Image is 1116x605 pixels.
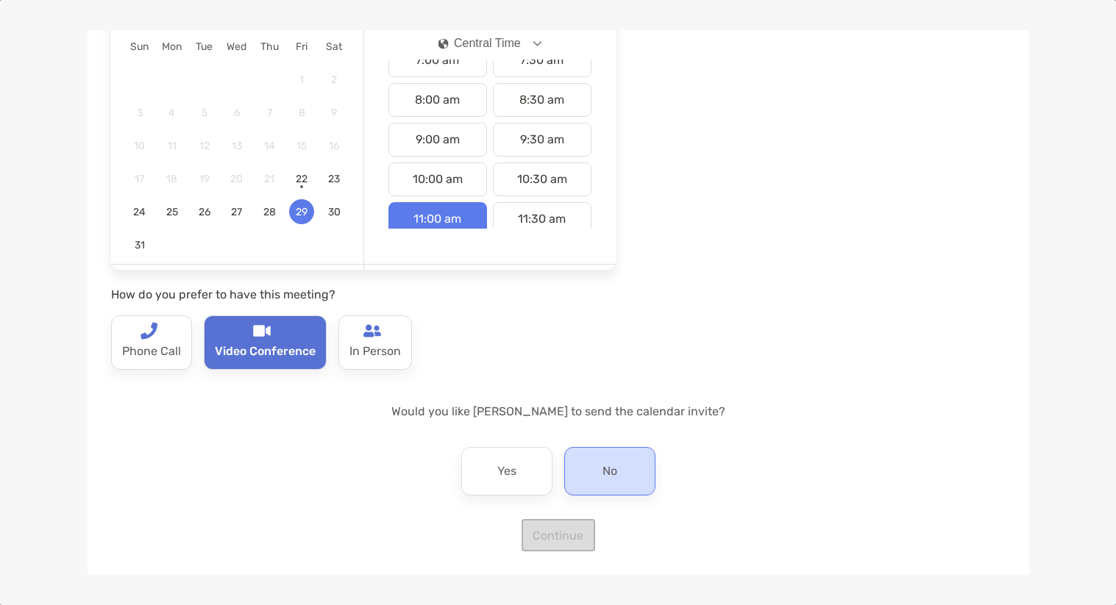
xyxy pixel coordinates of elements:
span: 10 [127,140,152,152]
div: Sat [318,40,350,53]
span: 3 [127,107,152,119]
span: 21 [257,173,282,185]
div: Sun [124,40,156,53]
div: 8:00 am [388,83,487,117]
span: 28 [257,206,282,218]
span: 9 [321,107,346,119]
span: 7 [257,107,282,119]
p: How do you prefer to have this meeting? [111,285,616,304]
div: 11:30 am [493,202,591,236]
div: 9:30 am [493,123,591,157]
span: 16 [321,140,346,152]
span: 20 [224,173,249,185]
div: Tue [188,40,221,53]
span: 30 [321,206,346,218]
button: iconCentral Time [425,26,554,60]
div: 8:30 am [493,83,591,117]
span: 6 [224,107,249,119]
div: 11:00 am [388,202,487,236]
span: 15 [289,140,314,152]
span: 11 [160,140,185,152]
span: 29 [289,206,314,218]
div: Thu [253,40,285,53]
p: No [603,459,617,483]
span: 24 [127,206,152,218]
img: Open dropdown arrow [533,41,541,46]
p: Would you like [PERSON_NAME] to send the calendar invite? [111,402,1006,420]
span: 26 [192,206,217,218]
img: type-call [363,322,381,340]
div: 9:00 am [388,123,487,157]
span: 12 [192,140,217,152]
div: Fri [285,40,318,53]
div: Mon [156,40,188,53]
span: 18 [160,173,185,185]
span: 31 [127,239,152,251]
span: 22 [289,173,314,185]
span: 19 [192,173,217,185]
span: 17 [127,173,152,185]
span: 8 [289,107,314,119]
p: Phone Call [122,340,181,363]
div: Central Time [438,37,521,50]
span: 23 [321,173,346,185]
p: In Person [349,340,401,363]
p: Yes [497,459,516,483]
span: 14 [257,140,282,152]
span: 27 [224,206,249,218]
span: 5 [192,107,217,119]
span: 4 [160,107,185,119]
div: 7:00 am [388,43,487,77]
img: type-call [140,322,157,340]
div: 10:00 am [388,162,487,196]
div: Wed [221,40,253,53]
img: type-call [253,322,271,340]
span: 2 [321,74,346,86]
img: icon [438,38,448,49]
span: 25 [160,206,185,218]
span: 13 [224,140,249,152]
p: Video Conference [215,340,316,363]
div: 10:30 am [493,162,591,196]
span: 1 [289,74,314,86]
